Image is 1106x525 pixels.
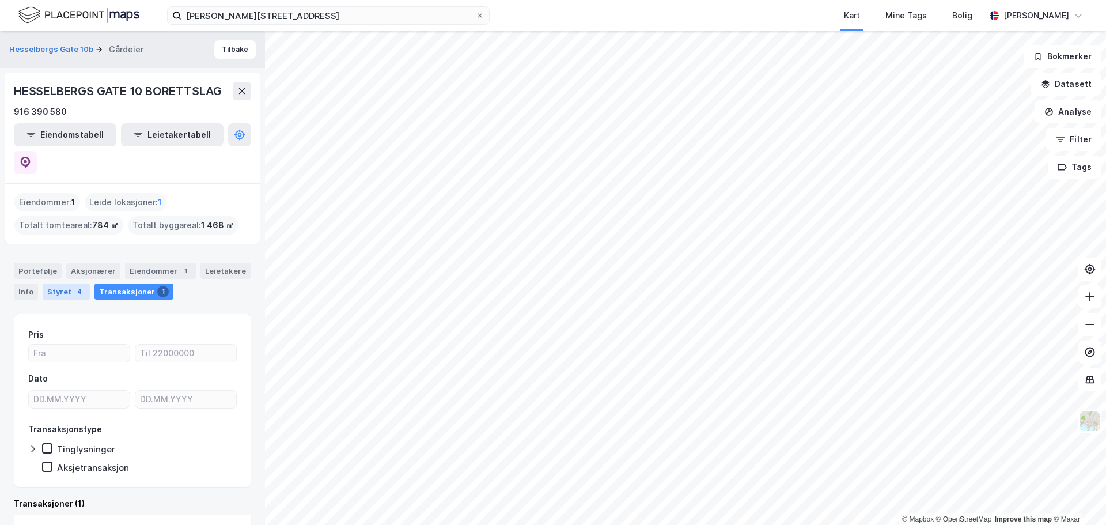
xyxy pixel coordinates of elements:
[92,218,119,232] span: 784 ㎡
[14,105,67,119] div: 916 390 580
[902,515,934,523] a: Mapbox
[1079,410,1101,432] img: Z
[214,40,256,59] button: Tilbake
[181,7,475,24] input: Søk på adresse, matrikkel, gårdeiere, leietakere eller personer
[94,284,173,300] div: Transaksjoner
[14,193,80,211] div: Eiendommer :
[128,216,238,235] div: Totalt byggareal :
[29,391,130,408] input: DD.MM.YYYY
[200,263,251,279] div: Leietakere
[995,515,1052,523] a: Improve this map
[1048,156,1101,179] button: Tags
[952,9,972,22] div: Bolig
[885,9,927,22] div: Mine Tags
[125,263,196,279] div: Eiendommer
[74,286,85,297] div: 4
[85,193,166,211] div: Leide lokasjoner :
[14,284,38,300] div: Info
[180,265,191,277] div: 1
[201,218,234,232] span: 1 468 ㎡
[14,497,251,511] div: Transaksjoner (1)
[1003,9,1069,22] div: [PERSON_NAME]
[1046,128,1101,151] button: Filter
[9,44,96,55] button: Hesselbergs Gate 10b
[28,372,48,386] div: Dato
[71,195,75,209] span: 1
[57,444,115,455] div: Tinglysninger
[1031,73,1101,96] button: Datasett
[1035,100,1101,123] button: Analyse
[18,5,139,25] img: logo.f888ab2527a4732fd821a326f86c7f29.svg
[29,345,130,362] input: Fra
[109,43,143,56] div: Gårdeier
[28,422,102,436] div: Transaksjonstype
[57,462,129,473] div: Aksjetransaksjon
[66,263,120,279] div: Aksjonærer
[1024,45,1101,68] button: Bokmerker
[1048,470,1106,525] div: Kontrollprogram for chat
[14,123,116,146] button: Eiendomstabell
[14,263,62,279] div: Portefølje
[844,9,860,22] div: Kart
[43,284,90,300] div: Styret
[158,195,162,209] span: 1
[121,123,224,146] button: Leietakertabell
[135,391,236,408] input: DD.MM.YYYY
[14,82,224,100] div: HESSELBERGS GATE 10 BORETTSLAG
[157,286,169,297] div: 1
[936,515,992,523] a: OpenStreetMap
[135,345,236,362] input: Til 22000000
[1048,470,1106,525] iframe: Chat Widget
[28,328,44,342] div: Pris
[14,216,123,235] div: Totalt tomteareal :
